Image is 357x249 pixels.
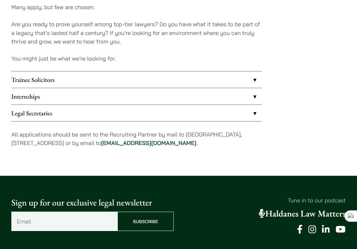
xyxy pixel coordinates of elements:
a: Trainee Solicitors [11,71,262,88]
a: Legal Secretaries [11,105,262,121]
a: Internships [11,88,262,104]
p: Tune in to our podcast [184,196,346,204]
a: [EMAIL_ADDRESS][DOMAIN_NAME] [101,139,196,146]
input: Subscribe [117,211,174,231]
input: Email [11,211,117,231]
p: Are you ready to prove yourself among top-tier lawyers? Do you have what it takes to be part of a... [11,20,262,45]
p: Many apply, but few are chosen. [11,3,262,11]
a: Haldanes Law Matters [259,208,346,219]
p: You might just be what we’re looking for. [11,54,262,62]
p: Sign up for our exclusive legal newsletter [11,196,174,209]
p: All applications should be sent to the Recruiting Partner by mail to [GEOGRAPHIC_DATA], [STREET_A... [11,130,262,147]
